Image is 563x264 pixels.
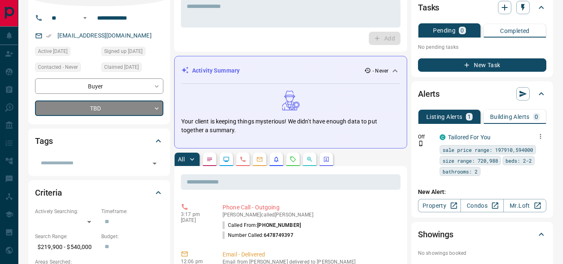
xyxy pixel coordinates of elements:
p: All [178,156,185,162]
svg: Listing Alerts [273,156,280,163]
svg: Agent Actions [323,156,330,163]
span: bathrooms: 2 [443,167,478,176]
svg: Push Notification Only [418,141,424,146]
p: Number Called: [223,231,293,239]
span: Claimed [DATE] [104,63,139,71]
svg: Notes [206,156,213,163]
p: [DATE] [181,217,210,223]
svg: Requests [290,156,296,163]
div: Criteria [35,183,163,203]
div: condos.ca [440,134,445,140]
p: Building Alerts [490,114,530,120]
a: Property [418,199,461,212]
p: Your client is keeping things mysterious! We didn't have enough data to put together a summary. [181,117,400,135]
h2: Alerts [418,87,440,101]
p: Email - Delivered [223,250,397,259]
svg: Lead Browsing Activity [223,156,230,163]
p: New Alert: [418,188,546,196]
p: Called From: [223,221,301,229]
span: [PHONE_NUMBER] [257,222,301,228]
p: - Never [373,67,388,75]
h2: Tasks [418,1,439,14]
p: [PERSON_NAME] called [PERSON_NAME] [223,212,397,218]
p: 0 [460,28,464,33]
span: Contacted - Never [38,63,78,71]
a: [EMAIL_ADDRESS][DOMAIN_NAME] [58,32,152,39]
svg: Opportunities [306,156,313,163]
div: TBD [35,101,163,116]
p: Listing Alerts [426,114,463,120]
svg: Calls [240,156,246,163]
button: New Task [418,58,546,72]
p: 1 [468,114,471,120]
div: Sat Jun 25 2022 [101,47,163,58]
div: Thu Apr 11 2024 [101,63,163,74]
p: 3:17 pm [181,211,210,217]
p: $219,900 - $540,000 [35,240,97,254]
p: Off [418,133,435,141]
svg: Emails [256,156,263,163]
a: Tailored For You [448,134,490,141]
span: Signed up [DATE] [104,47,143,55]
span: 6478749397 [264,232,293,238]
span: beds: 2-2 [505,156,532,165]
button: Open [80,13,90,23]
p: Pending [433,28,455,33]
p: 0 [535,114,538,120]
button: Open [149,158,160,169]
span: sale price range: 197910,594000 [443,146,533,154]
p: Budget: [101,233,163,240]
p: Timeframe: [101,208,163,215]
p: Phone Call - Outgoing [223,203,397,212]
p: Activity Summary [192,66,240,75]
span: size range: 720,988 [443,156,498,165]
svg: Email Verified [46,33,52,39]
div: Alerts [418,84,546,104]
div: Showings [418,224,546,244]
a: Condos [460,199,503,212]
h2: Showings [418,228,453,241]
div: Buyer [35,78,163,94]
h2: Tags [35,134,53,148]
p: No pending tasks [418,41,546,53]
div: Activity Summary- Never [181,63,400,78]
p: Search Range: [35,233,97,240]
div: Tags [35,131,163,151]
h2: Criteria [35,186,62,199]
span: Active [DATE] [38,47,68,55]
a: Mr.Loft [503,199,546,212]
p: Completed [500,28,530,34]
p: Actively Searching: [35,208,97,215]
p: No showings booked [418,249,546,257]
div: Thu Apr 11 2024 [35,47,97,58]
